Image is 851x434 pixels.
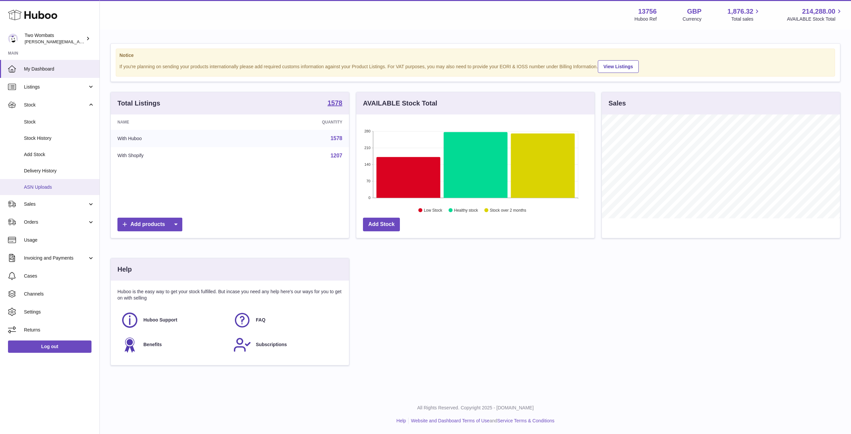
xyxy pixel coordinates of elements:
text: 70 [366,179,370,183]
text: 210 [364,146,370,150]
strong: GBP [687,7,701,16]
td: With Shopify [111,147,239,164]
a: Add Stock [363,218,400,231]
span: 1,876.32 [728,7,754,16]
text: 0 [368,196,370,200]
span: Add Stock [24,151,94,158]
div: Huboo Ref [634,16,657,22]
th: Quantity [239,114,349,130]
p: Huboo is the easy way to get your stock fulfilled. But incase you need any help here's our ways f... [117,289,342,301]
span: Stock [24,119,94,125]
h3: Sales [608,99,626,108]
span: My Dashboard [24,66,94,72]
text: 280 [364,129,370,133]
a: 1578 [328,100,343,108]
span: ASN Uploads [24,184,94,190]
strong: 1578 [328,100,343,106]
a: Website and Dashboard Terms of Use [411,418,489,423]
a: Log out [8,340,91,352]
text: 140 [364,162,370,166]
span: Stock History [24,135,94,141]
strong: Notice [119,52,831,59]
a: Benefits [121,336,227,354]
img: philip.carroll@twowombats.com [8,34,18,44]
a: 214,288.00 AVAILABLE Stock Total [787,7,843,22]
span: Sales [24,201,87,207]
div: Currency [683,16,702,22]
text: Healthy stock [454,208,478,213]
h3: Total Listings [117,99,160,108]
span: Channels [24,291,94,297]
a: Huboo Support [121,311,227,329]
h3: AVAILABLE Stock Total [363,99,437,108]
span: Total sales [731,16,761,22]
span: Listings [24,84,87,90]
span: Orders [24,219,87,225]
span: FAQ [256,317,265,323]
th: Name [111,114,239,130]
span: Usage [24,237,94,243]
h3: Help [117,265,132,274]
span: Benefits [143,341,162,348]
li: and [409,418,554,424]
a: FAQ [233,311,339,329]
span: Subscriptions [256,341,287,348]
span: AVAILABLE Stock Total [787,16,843,22]
div: If you're planning on sending your products internationally please add required customs informati... [119,59,831,73]
span: Huboo Support [143,317,177,323]
a: 1578 [330,135,342,141]
a: 1,876.32 Total sales [728,7,761,22]
a: Add products [117,218,182,231]
td: With Huboo [111,130,239,147]
strong: 13756 [638,7,657,16]
span: Settings [24,309,94,315]
p: All Rights Reserved. Copyright 2025 - [DOMAIN_NAME] [105,405,846,411]
a: Service Terms & Conditions [497,418,555,423]
span: [PERSON_NAME][EMAIL_ADDRESS][PERSON_NAME][DOMAIN_NAME] [25,39,169,44]
span: Delivery History [24,168,94,174]
span: Invoicing and Payments [24,255,87,261]
span: Stock [24,102,87,108]
a: Subscriptions [233,336,339,354]
span: 214,288.00 [802,7,835,16]
a: 1207 [330,153,342,158]
text: Stock over 2 months [490,208,526,213]
div: Two Wombats [25,32,85,45]
span: Returns [24,327,94,333]
span: Cases [24,273,94,279]
text: Low Stock [424,208,442,213]
a: Help [397,418,406,423]
a: View Listings [598,60,639,73]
